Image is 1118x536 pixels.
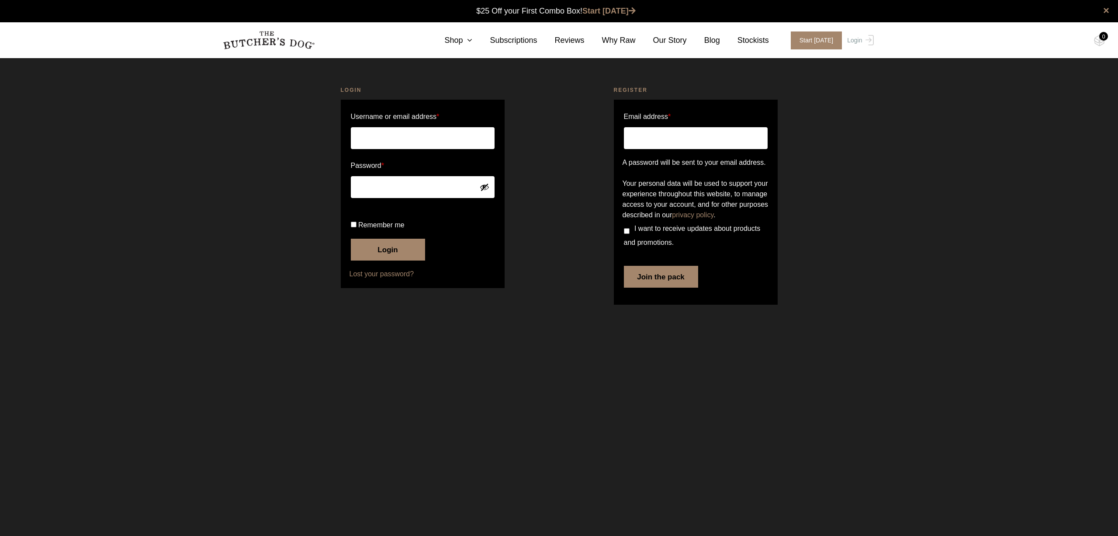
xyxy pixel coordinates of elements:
[845,31,873,49] a: Login
[687,35,720,46] a: Blog
[672,211,713,219] a: privacy policy
[351,222,357,227] input: Remember me
[351,110,495,124] label: Username or email address
[636,35,687,46] a: Our Story
[582,7,636,15] a: Start [DATE]
[351,239,425,261] button: Login
[782,31,845,49] a: Start [DATE]
[480,182,489,192] button: Show password
[624,110,671,124] label: Email address
[623,157,769,168] p: A password will be sent to your email address.
[350,269,496,279] a: Lost your password?
[624,266,698,288] button: Join the pack
[1094,35,1105,46] img: TBD_Cart-Empty.png
[472,35,537,46] a: Subscriptions
[624,228,630,234] input: I want to receive updates about products and promotions.
[427,35,472,46] a: Shop
[358,221,405,229] span: Remember me
[624,225,761,246] span: I want to receive updates about products and promotions.
[614,86,778,94] h2: Register
[1099,32,1108,41] div: 0
[537,35,585,46] a: Reviews
[1103,5,1109,16] a: close
[623,178,769,220] p: Your personal data will be used to support your experience throughout this website, to manage acc...
[720,35,769,46] a: Stockists
[341,86,505,94] h2: Login
[351,159,495,173] label: Password
[791,31,842,49] span: Start [DATE]
[585,35,636,46] a: Why Raw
